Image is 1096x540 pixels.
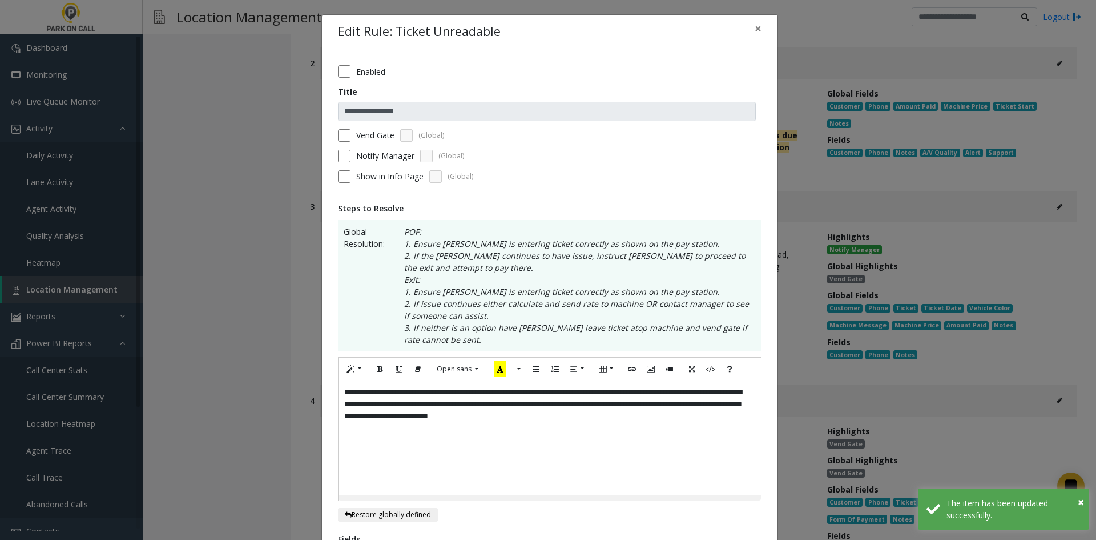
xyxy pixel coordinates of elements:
label: Title [338,86,357,98]
span: (Global) [438,151,464,161]
button: Help [720,361,739,378]
button: Unordered list (CTRL+SHIFT+NUM7) [526,361,546,378]
label: Notify Manager [356,150,414,162]
span: × [1078,494,1084,510]
button: Remove Font Style (CTRL+\) [408,361,428,378]
button: Close [747,15,769,43]
button: Bold (CTRL+B) [370,361,390,378]
button: Paragraph [564,361,590,378]
span: Global Resolution: [344,226,393,346]
button: Style [341,361,368,378]
p: POF: 1. Ensure [PERSON_NAME] is entering ticket correctly as shown on the pay station. 2. If the ... [393,226,755,346]
span: (Global) [418,130,444,141]
span: (Global) [448,171,473,182]
button: Underline (CTRL+U) [389,361,409,378]
div: Resize [339,495,761,501]
h4: Edit Rule: Ticket Unreadable [338,23,501,41]
label: Enabled [356,66,385,78]
span: Show in Info Page [356,170,424,182]
button: Table [593,361,619,378]
button: Code View [701,361,720,378]
button: Picture [641,361,660,378]
span: Open sans [437,364,472,374]
button: Ordered list (CTRL+SHIFT+NUM8) [545,361,565,378]
button: Close [1078,494,1084,511]
label: Vend Gate [356,129,394,141]
button: Recent Color [487,361,513,378]
div: Steps to Resolve [338,202,761,214]
div: The item has been updated successfully. [946,497,1081,521]
button: Full Screen [682,361,702,378]
button: Video [660,361,679,378]
button: Restore globally defined [338,508,438,522]
button: Link (CTRL+K) [622,361,642,378]
button: More Color [512,361,523,378]
button: Font Family [430,361,485,378]
span: × [755,21,761,37]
